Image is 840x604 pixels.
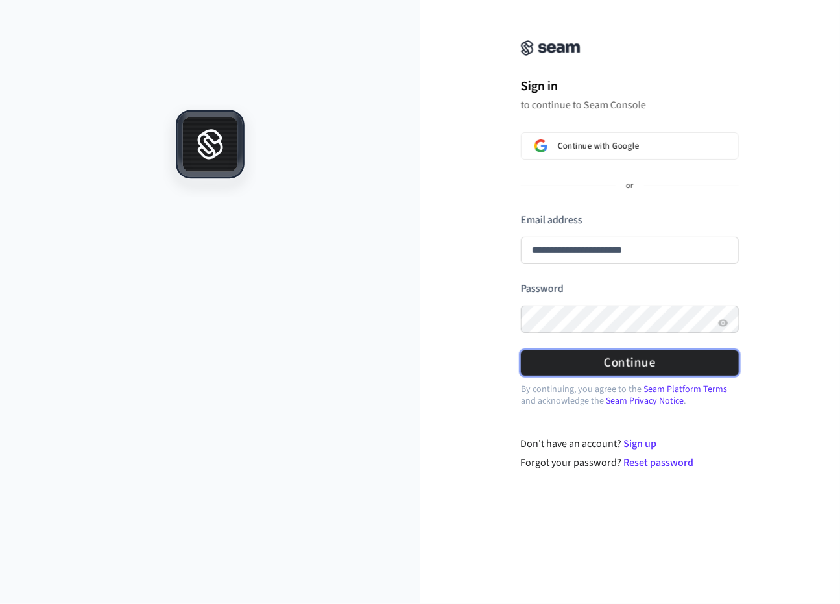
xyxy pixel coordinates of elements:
[624,437,657,451] a: Sign up
[521,350,739,376] button: Continue
[606,394,684,407] a: Seam Privacy Notice
[521,213,582,227] label: Email address
[643,383,727,396] a: Seam Platform Terms
[521,282,564,296] label: Password
[534,139,547,152] img: Sign in with Google
[521,40,581,56] img: Seam Console
[624,455,694,470] a: Reset password
[626,180,634,192] p: or
[521,99,739,112] p: to continue to Seam Console
[521,455,739,470] div: Forgot your password?
[521,132,739,160] button: Sign in with GoogleContinue with Google
[558,141,639,151] span: Continue with Google
[521,77,739,96] h1: Sign in
[521,383,739,407] p: By continuing, you agree to the and acknowledge the .
[715,315,731,331] button: Show password
[521,436,739,452] div: Don't have an account?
